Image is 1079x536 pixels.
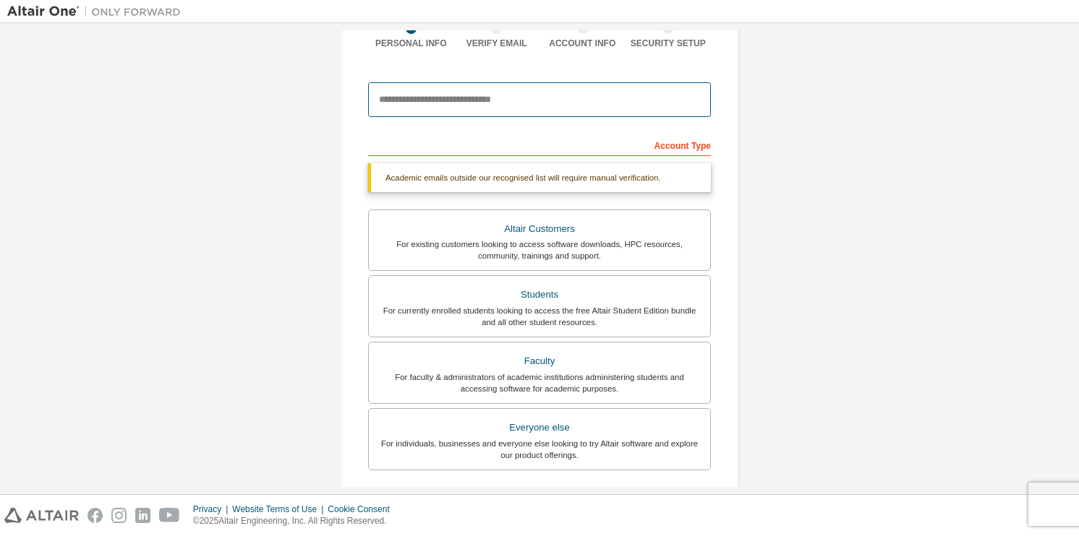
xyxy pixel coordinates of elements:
[193,503,232,515] div: Privacy
[232,503,328,515] div: Website Terms of Use
[4,508,79,523] img: altair_logo.svg
[159,508,180,523] img: youtube.svg
[135,508,150,523] img: linkedin.svg
[454,38,540,49] div: Verify Email
[7,4,188,19] img: Altair One
[378,438,701,461] div: For individuals, businesses and everyone else looking to try Altair software and explore our prod...
[368,133,711,156] div: Account Type
[626,38,712,49] div: Security Setup
[378,238,701,261] div: For existing customers looking to access software downloads, HPC resources, community, trainings ...
[378,285,701,305] div: Students
[193,515,398,527] p: © 2025 Altair Engineering, Inc. All Rights Reserved.
[368,38,454,49] div: Personal Info
[378,371,701,394] div: For faculty & administrators of academic institutions administering students and accessing softwa...
[378,351,701,371] div: Faculty
[378,219,701,239] div: Altair Customers
[378,418,701,438] div: Everyone else
[111,508,127,523] img: instagram.svg
[378,305,701,328] div: For currently enrolled students looking to access the free Altair Student Edition bundle and all ...
[88,508,103,523] img: facebook.svg
[328,503,398,515] div: Cookie Consent
[368,163,711,192] div: Academic emails outside our recognised list will require manual verification.
[539,38,626,49] div: Account Info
